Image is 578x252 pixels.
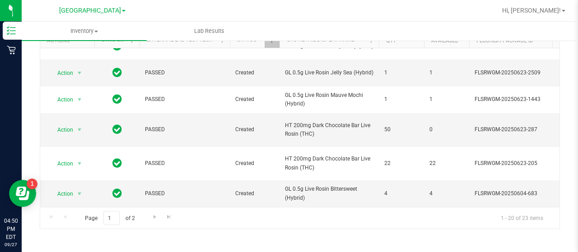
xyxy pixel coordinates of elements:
input: 1 [103,211,120,225]
span: 1 - 20 of 23 items [494,211,550,225]
span: Page of 2 [77,211,142,225]
p: 09/27 [4,241,18,248]
span: 22 [384,159,419,168]
inline-svg: Inventory [7,26,16,35]
span: 22 [429,159,464,168]
span: HT 200mg Dark Chocolate Bar Live Rosin (THC) [285,155,373,172]
span: Hi, [PERSON_NAME]! [502,7,561,14]
iframe: Resource center [9,180,36,207]
span: PASSED [145,125,224,134]
span: In Sync [112,157,122,170]
span: Created [235,125,274,134]
span: FLSRWGM-20250604-683 [475,189,563,198]
span: Action [49,124,74,136]
span: Action [49,157,74,170]
span: FLSRWGM-20250623-287 [475,125,563,134]
span: FLSRWGM-20250623-2509 [475,69,563,77]
span: 1 [384,95,419,104]
span: GL 0.5g Live Rosin Mauve Mochi (Hybrid) [285,91,373,108]
span: Lab Results [182,27,237,35]
span: select [74,67,85,79]
span: Action [49,188,74,200]
span: 4 [429,189,464,198]
span: PASSED [145,95,224,104]
span: PASSED [145,159,224,168]
span: select [74,157,85,170]
a: Go to the last page [163,211,176,223]
span: Inventory [22,27,147,35]
span: select [74,188,85,200]
span: 1 [429,95,464,104]
p: 04:50 PM EDT [4,217,18,241]
span: In Sync [112,66,122,79]
inline-svg: Retail [7,46,16,55]
span: In Sync [112,123,122,136]
span: 1 [384,69,419,77]
span: Created [235,189,274,198]
span: FLSRWGM-20250623-1443 [475,95,563,104]
span: HT 200mg Dark Chocolate Bar Live Rosin (THC) [285,121,373,138]
span: Created [235,95,274,104]
span: 1 [429,69,464,77]
span: 4 [384,189,419,198]
span: 0 [429,125,464,134]
span: PASSED [145,189,224,198]
span: GL 0.5g Live Rosin Bittersweet (Hybrid) [285,185,373,202]
span: 50 [384,125,419,134]
span: In Sync [112,93,122,105]
span: In Sync [112,187,122,200]
span: FLSRWGM-20250623-205 [475,159,563,168]
span: Action [49,67,74,79]
iframe: Resource center unread badge [27,179,37,189]
span: [GEOGRAPHIC_DATA] [59,7,121,14]
a: Lab Results [147,22,272,41]
span: Created [235,159,274,168]
span: select [74,93,85,106]
a: Go to the next page [148,211,161,223]
span: select [74,124,85,136]
span: Created [235,69,274,77]
span: Action [49,93,74,106]
a: Inventory [22,22,147,41]
span: In Sync [112,40,122,52]
span: PASSED [145,69,224,77]
span: GL 0.5g Live Rosin Jelly Sea (Hybrid) [285,69,373,77]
